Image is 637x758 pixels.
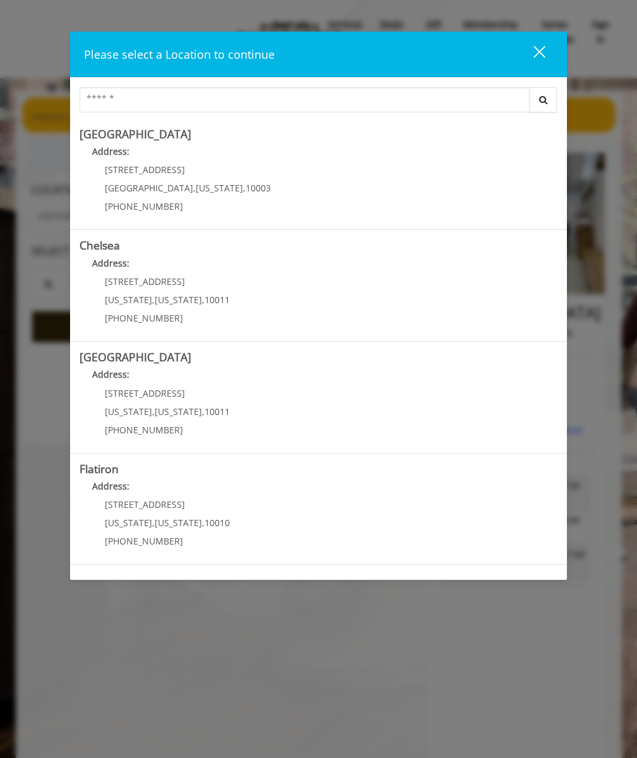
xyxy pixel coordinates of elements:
[105,275,185,287] span: [STREET_ADDRESS]
[80,572,164,587] b: Garment District
[152,294,155,306] span: ,
[105,517,152,529] span: [US_STATE]
[80,461,119,476] b: Flatiron
[105,387,185,399] span: [STREET_ADDRESS]
[196,182,243,194] span: [US_STATE]
[243,182,246,194] span: ,
[205,406,230,418] span: 10011
[105,182,193,194] span: [GEOGRAPHIC_DATA]
[105,312,183,324] span: [PHONE_NUMBER]
[92,480,129,492] b: Address:
[105,535,183,547] span: [PHONE_NUMBER]
[152,517,155,529] span: ,
[92,257,129,269] b: Address:
[105,164,185,176] span: [STREET_ADDRESS]
[536,95,551,104] i: Search button
[80,87,530,112] input: Search Center
[246,182,271,194] span: 10003
[205,294,230,306] span: 10011
[155,294,202,306] span: [US_STATE]
[105,200,183,212] span: [PHONE_NUMBER]
[519,45,544,64] div: close dialog
[202,517,205,529] span: ,
[205,517,230,529] span: 10010
[202,294,205,306] span: ,
[105,406,152,418] span: [US_STATE]
[155,517,202,529] span: [US_STATE]
[80,126,191,141] b: [GEOGRAPHIC_DATA]
[152,406,155,418] span: ,
[92,368,129,380] b: Address:
[84,47,275,62] span: Please select a Location to continue
[105,294,152,306] span: [US_STATE]
[193,182,196,194] span: ,
[92,145,129,157] b: Address:
[105,424,183,436] span: [PHONE_NUMBER]
[80,238,120,253] b: Chelsea
[155,406,202,418] span: [US_STATE]
[80,349,191,364] b: [GEOGRAPHIC_DATA]
[510,41,553,67] button: close dialog
[80,87,557,119] div: Center Select
[202,406,205,418] span: ,
[105,498,185,510] span: [STREET_ADDRESS]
